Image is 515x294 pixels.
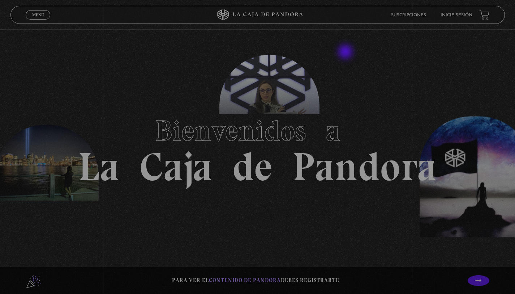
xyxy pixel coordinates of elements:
[78,107,437,187] h1: La Caja de Pandora
[32,13,44,17] span: Menu
[30,19,47,24] span: Cerrar
[209,277,281,283] span: contenido de Pandora
[391,13,426,17] a: Suscripciones
[441,13,472,17] a: Inicie sesión
[480,10,489,20] a: View your shopping cart
[155,113,360,148] span: Bienvenidos a
[172,276,339,285] p: Para ver el debes registrarte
